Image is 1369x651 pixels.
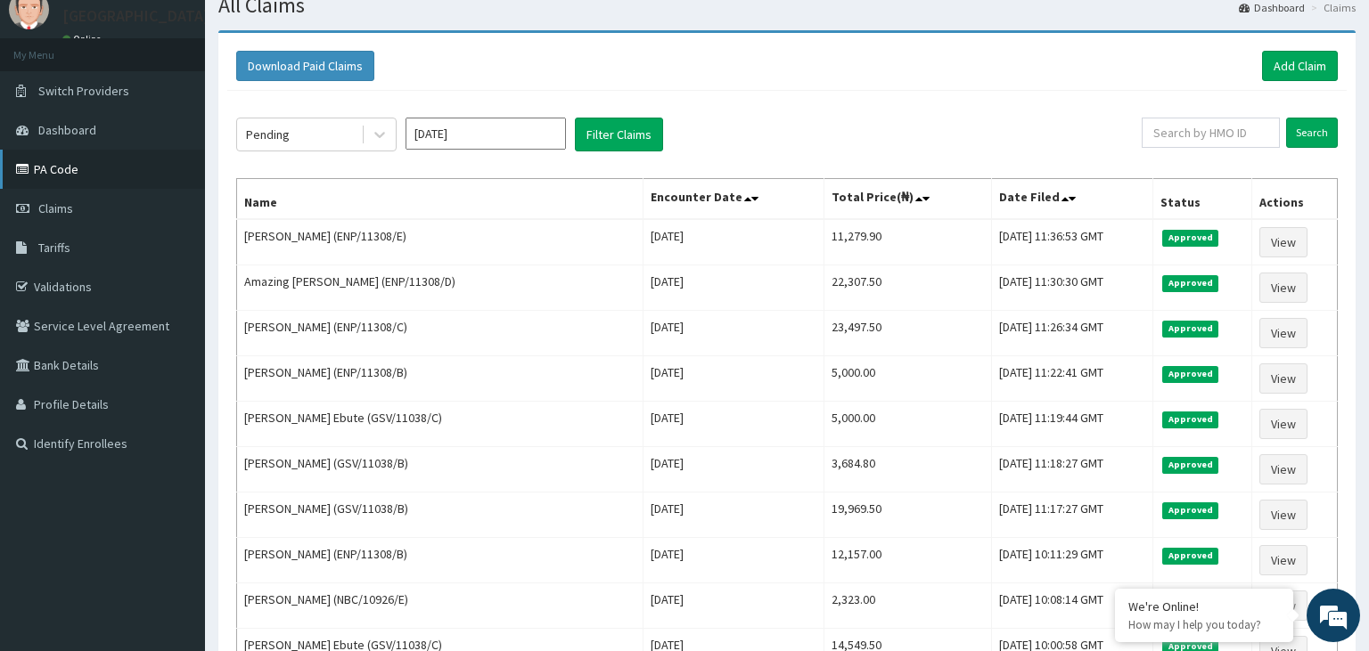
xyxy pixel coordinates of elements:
td: [DATE] [644,402,824,447]
td: [PERSON_NAME] (ENP/11308/B) [237,356,644,402]
div: Chat with us now [93,100,299,123]
span: Claims [38,200,73,216]
td: [DATE] 11:22:41 GMT [992,356,1153,402]
span: Approved [1162,321,1218,337]
td: [PERSON_NAME] (NBC/10926/E) [237,583,644,629]
td: 3,684.80 [824,447,992,492]
td: [DATE] [644,492,824,538]
span: Approved [1162,366,1218,382]
td: [DATE] 10:11:29 GMT [992,538,1153,583]
td: [PERSON_NAME] (ENP/11308/E) [237,219,644,265]
a: Online [62,33,105,45]
td: [DATE] 11:18:27 GMT [992,447,1153,492]
td: [DATE] 11:36:53 GMT [992,219,1153,265]
td: [DATE] 10:08:14 GMT [992,583,1153,629]
div: Minimize live chat window [292,9,335,52]
button: Download Paid Claims [236,51,374,81]
th: Encounter Date [644,179,824,220]
span: Tariffs [38,240,70,256]
td: [DATE] [644,538,824,583]
td: 23,497.50 [824,311,992,356]
td: [PERSON_NAME] (GSV/11038/B) [237,447,644,492]
span: Approved [1162,230,1218,246]
td: Amazing [PERSON_NAME] (ENP/11308/D) [237,265,644,311]
span: Approved [1162,457,1218,473]
td: [DATE] [644,447,824,492]
input: Select Month and Year [406,118,566,150]
a: View [1259,500,1308,530]
td: [PERSON_NAME] (GSV/11038/B) [237,492,644,538]
a: Add Claim [1262,51,1338,81]
span: Approved [1162,275,1218,291]
p: [GEOGRAPHIC_DATA] [62,8,209,24]
img: d_794563401_company_1708531726252_794563401 [33,89,72,134]
button: Filter Claims [575,118,663,151]
th: Total Price(₦) [824,179,992,220]
th: Date Filed [992,179,1153,220]
a: View [1259,318,1308,348]
td: [DATE] [644,311,824,356]
th: Status [1153,179,1251,220]
th: Name [237,179,644,220]
input: Search by HMO ID [1142,118,1280,148]
span: Switch Providers [38,83,129,99]
span: Dashboard [38,122,96,138]
textarea: Type your message and hit 'Enter' [9,449,340,511]
a: View [1259,227,1308,257]
a: View [1259,409,1308,439]
td: [DATE] 11:30:30 GMT [992,265,1153,311]
a: View [1259,363,1308,394]
td: [PERSON_NAME] (ENP/11308/C) [237,311,644,356]
span: Approved [1162,548,1218,564]
th: Actions [1251,179,1337,220]
td: [DATE] 11:19:44 GMT [992,402,1153,447]
div: We're Online! [1128,598,1280,614]
span: Approved [1162,411,1218,427]
td: 2,323.00 [824,583,992,629]
a: View [1259,545,1308,575]
td: 22,307.50 [824,265,992,311]
td: 5,000.00 [824,356,992,402]
input: Search [1286,118,1338,148]
td: [DATE] 11:17:27 GMT [992,492,1153,538]
td: [DATE] 11:26:34 GMT [992,311,1153,356]
td: 12,157.00 [824,538,992,583]
td: [PERSON_NAME] (ENP/11308/B) [237,538,644,583]
td: [DATE] [644,583,824,629]
a: View [1259,454,1308,484]
td: 19,969.50 [824,492,992,538]
td: 5,000.00 [824,402,992,447]
div: Pending [246,126,290,143]
td: [DATE] [644,219,824,265]
span: We're online! [103,206,246,386]
span: Approved [1162,502,1218,518]
td: [PERSON_NAME] Ebute (GSV/11038/C) [237,402,644,447]
a: View [1259,273,1308,303]
td: [DATE] [644,356,824,402]
td: 11,279.90 [824,219,992,265]
td: [DATE] [644,265,824,311]
p: How may I help you today? [1128,617,1280,632]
